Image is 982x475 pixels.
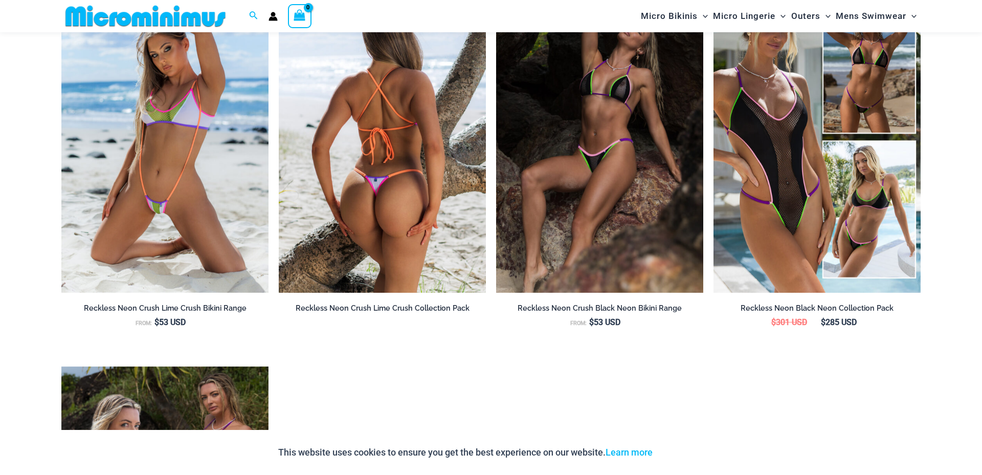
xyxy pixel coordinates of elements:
[836,3,906,29] span: Mens Swimwear
[637,2,921,31] nav: Site Navigation
[279,304,486,317] a: Reckless Neon Crush Lime Crush Collection Pack
[710,3,788,29] a: Micro LingerieMenu ToggleMenu Toggle
[791,3,820,29] span: Outers
[821,317,857,327] bdi: 285 USD
[61,304,269,317] a: Reckless Neon Crush Lime Crush Bikini Range
[606,447,653,458] a: Learn more
[713,304,921,313] h2: Reckless Neon Black Neon Collection Pack
[833,3,919,29] a: Mens SwimwearMenu ToggleMenu Toggle
[496,304,703,313] h2: Reckless Neon Crush Black Neon Bikini Range
[821,317,825,327] span: $
[906,3,917,29] span: Menu Toggle
[789,3,833,29] a: OutersMenu ToggleMenu Toggle
[61,5,230,28] img: MM SHOP LOGO FLAT
[278,445,653,460] p: This website uses cookies to ensure you get the best experience on our website.
[589,317,620,327] bdi: 53 USD
[713,304,921,317] a: Reckless Neon Black Neon Collection Pack
[249,10,258,23] a: Search icon link
[638,3,710,29] a: Micro BikinisMenu ToggleMenu Toggle
[154,317,186,327] bdi: 53 USD
[771,317,807,327] bdi: 301 USD
[771,317,776,327] span: $
[589,317,594,327] span: $
[154,317,159,327] span: $
[61,304,269,313] h2: Reckless Neon Crush Lime Crush Bikini Range
[279,304,486,313] h2: Reckless Neon Crush Lime Crush Collection Pack
[698,3,708,29] span: Menu Toggle
[775,3,786,29] span: Menu Toggle
[288,4,311,28] a: View Shopping Cart, empty
[641,3,698,29] span: Micro Bikinis
[136,320,152,327] span: From:
[269,12,278,21] a: Account icon link
[820,3,831,29] span: Menu Toggle
[496,304,703,317] a: Reckless Neon Crush Black Neon Bikini Range
[713,3,775,29] span: Micro Lingerie
[570,320,587,327] span: From:
[660,440,704,465] button: Accept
